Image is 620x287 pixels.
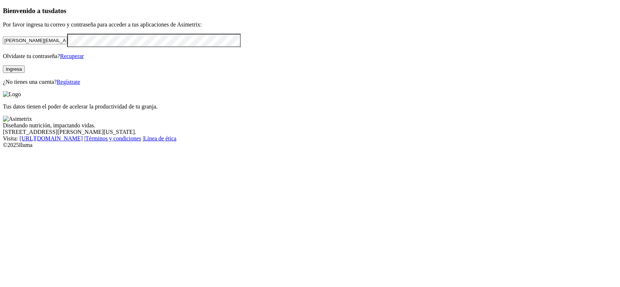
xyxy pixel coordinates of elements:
[3,103,617,110] p: Tus datos tienen el poder de acelerar la productividad de tu granja.
[85,135,141,142] a: Términos y condiciones
[3,37,67,44] input: Tu correo
[3,122,617,129] div: Diseñando nutrición, impactando vidas.
[57,79,80,85] a: Regístrate
[3,116,32,122] img: Asimetrix
[3,135,617,142] div: Visita : | |
[3,129,617,135] div: [STREET_ADDRESS][PERSON_NAME][US_STATE].
[20,135,83,142] a: [URL][DOMAIN_NAME]
[3,91,21,98] img: Logo
[3,142,617,148] div: © 2025 Iluma
[3,21,617,28] p: Por favor ingresa tu correo y contraseña para acceder a tus aplicaciones de Asimetrix:
[3,65,25,73] button: Ingresa
[3,53,617,60] p: Olvidaste tu contraseña?
[3,79,617,85] p: ¿No tienes una cuenta?
[3,7,617,15] h3: Bienvenido a tus
[51,7,66,15] span: datos
[144,135,177,142] a: Línea de ética
[60,53,84,59] a: Recuperar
